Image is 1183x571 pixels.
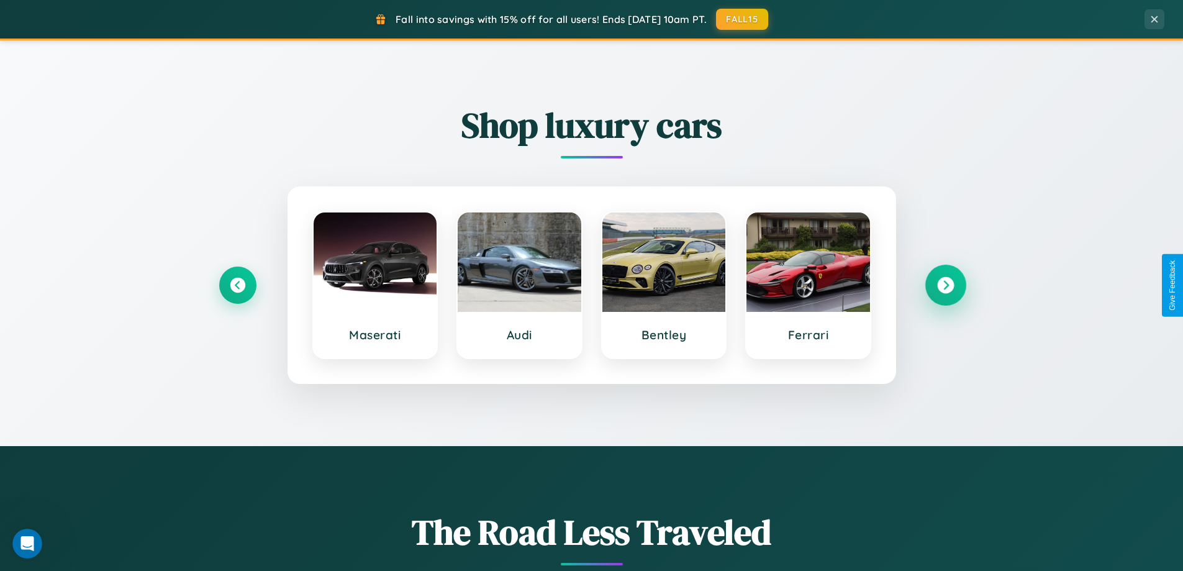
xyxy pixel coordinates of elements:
h3: Bentley [615,327,714,342]
span: Fall into savings with 15% off for all users! Ends [DATE] 10am PT. [396,13,707,25]
button: FALL15 [716,9,768,30]
div: Give Feedback [1168,260,1177,311]
h3: Maserati [326,327,425,342]
h1: The Road Less Traveled [219,508,964,556]
h3: Audi [470,327,569,342]
h2: Shop luxury cars [219,101,964,149]
iframe: Intercom live chat [12,529,42,559]
h3: Ferrari [759,327,858,342]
